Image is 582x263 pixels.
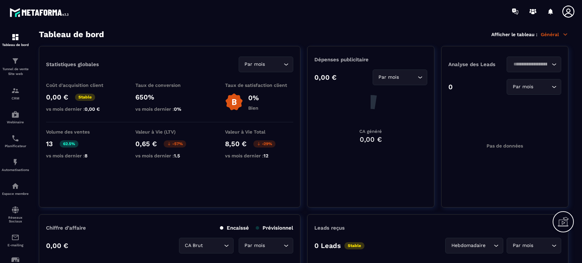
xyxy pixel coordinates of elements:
[135,153,204,158] p: vs mois dernier :
[220,225,249,231] p: Encaissé
[135,106,204,112] p: vs mois dernier :
[2,228,29,252] a: emailemailE-mailing
[75,94,95,101] p: Stable
[541,31,568,37] p: Général
[2,52,29,81] a: formationformationTunnel de vente Site web
[256,225,293,231] p: Prévisionnel
[535,83,550,91] input: Search for option
[243,61,267,68] span: Par mois
[267,61,282,68] input: Search for option
[11,134,19,142] img: scheduler
[487,143,523,149] p: Pas de données
[239,57,293,72] div: Search for option
[2,177,29,201] a: automationsautomationsEspace membre
[60,140,78,148] p: 62.5%
[377,74,401,81] span: Par mois
[2,67,29,76] p: Tunnel de vente Site web
[401,74,416,81] input: Search for option
[243,242,267,249] span: Par mois
[2,153,29,177] a: automationsautomationsAutomatisations
[511,83,535,91] span: Par mois
[507,57,561,72] div: Search for option
[2,201,29,228] a: social-networksocial-networkRéseaux Sociaux
[2,144,29,148] p: Planificateur
[11,233,19,242] img: email
[507,238,561,253] div: Search for option
[2,168,29,172] p: Automatisations
[2,243,29,247] p: E-mailing
[164,140,186,148] p: -57%
[46,153,114,158] p: vs mois dernier :
[253,140,275,148] p: -29%
[46,242,68,250] p: 0,00 €
[135,140,157,148] p: 0,65 €
[2,81,29,105] a: formationformationCRM
[2,105,29,129] a: automationsautomationsWebinaire
[85,153,88,158] span: 8
[248,105,259,111] p: Bien
[487,242,492,249] input: Search for option
[174,153,180,158] span: 1.5
[46,225,86,231] p: Chiffre d’affaire
[11,182,19,190] img: automations
[225,93,243,111] img: b-badge-o.b3b20ee6.svg
[314,73,337,81] p: 0,00 €
[46,61,99,67] p: Statistiques globales
[264,153,268,158] span: 12
[248,94,259,102] p: 0%
[11,158,19,166] img: automations
[267,242,282,249] input: Search for option
[373,69,427,85] div: Search for option
[135,129,204,135] p: Valeur à Vie (LTV)
[11,33,19,41] img: formation
[135,93,204,101] p: 650%
[535,242,550,249] input: Search for option
[11,87,19,95] img: formation
[2,96,29,100] p: CRM
[46,82,114,88] p: Coût d'acquisition client
[46,93,68,101] p: 0,00 €
[2,28,29,52] a: formationformationTableau de bord
[179,238,234,253] div: Search for option
[507,79,561,95] div: Search for option
[225,140,247,148] p: 8,50 €
[448,83,453,91] p: 0
[491,32,537,37] p: Afficher le tableau :
[11,206,19,214] img: social-network
[225,82,293,88] p: Taux de satisfaction client
[174,106,181,112] span: 0%
[448,61,505,67] p: Analyse des Leads
[10,6,71,19] img: logo
[11,57,19,65] img: formation
[183,242,205,249] span: CA Brut
[511,242,535,249] span: Par mois
[2,43,29,47] p: Tableau de bord
[2,129,29,153] a: schedulerschedulerPlanificateur
[85,106,100,112] span: 0,00 €
[2,192,29,196] p: Espace membre
[239,238,293,253] div: Search for option
[11,110,19,119] img: automations
[314,225,345,231] p: Leads reçus
[39,30,104,39] h3: Tableau de bord
[344,242,364,249] p: Stable
[46,140,53,148] p: 13
[445,238,503,253] div: Search for option
[2,120,29,124] p: Webinaire
[225,129,293,135] p: Valeur à Vie Total
[46,106,114,112] p: vs mois dernier :
[314,242,341,250] p: 0 Leads
[314,57,427,63] p: Dépenses publicitaire
[46,129,114,135] p: Volume des ventes
[450,242,487,249] span: Hebdomadaire
[2,216,29,223] p: Réseaux Sociaux
[135,82,204,88] p: Taux de conversion
[511,61,550,68] input: Search for option
[205,242,222,249] input: Search for option
[225,153,293,158] p: vs mois dernier :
